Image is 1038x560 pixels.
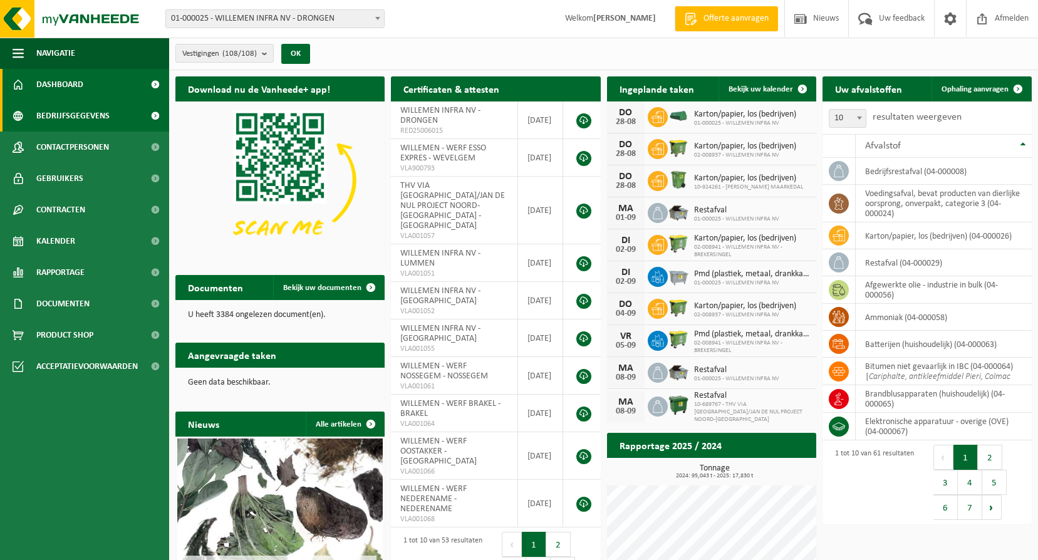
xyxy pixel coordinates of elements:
[694,311,796,319] span: 02-008937 - WILLEMEN INFRA NV
[613,331,638,341] div: VR
[694,375,779,383] span: 01-000025 - WILLEMEN INFRA NV
[869,372,1010,381] i: Cariphalte, antikleefmiddel Pieri, Colmac
[668,137,689,158] img: WB-1100-HPE-GN-50
[613,140,638,150] div: DO
[613,172,638,182] div: DO
[613,267,638,277] div: DI
[613,373,638,382] div: 08-09
[518,244,564,282] td: [DATE]
[400,399,501,418] span: WILLEMEN - WERF BRAKEL - BRAKEL
[668,169,689,190] img: WB-0370-HPE-GN-50
[36,226,75,257] span: Kalender
[694,329,810,340] span: Pmd (plastiek, metaal, drankkartons) (bedrijven)
[613,464,816,479] h3: Tonnage
[982,470,1007,495] button: 5
[694,234,810,244] span: Karton/papier, los (bedrijven)
[400,344,508,354] span: VLA001055
[958,470,982,495] button: 4
[856,185,1032,222] td: voedingsafval, bevat producten van dierlijke oorsprong, onverpakt, categorie 3 (04-000024)
[518,177,564,244] td: [DATE]
[400,286,480,306] span: WILLEMEN INFRA NV - [GEOGRAPHIC_DATA]
[613,118,638,127] div: 28-08
[607,76,707,101] h2: Ingeplande taken
[694,142,796,152] span: Karton/papier, los (bedrijven)
[694,174,803,184] span: Karton/papier, los (bedrijven)
[400,231,508,241] span: VLA001057
[856,358,1032,385] td: bitumen niet gevaarlijk in IBC (04-000064) |
[694,269,810,279] span: Pmd (plastiek, metaal, drankkartons) (bedrijven)
[613,204,638,214] div: MA
[182,44,257,63] span: Vestigingen
[518,101,564,139] td: [DATE]
[694,301,796,311] span: Karton/papier, los (bedrijven)
[36,257,85,288] span: Rapportage
[856,331,1032,358] td: batterijen (huishoudelijk) (04-000063)
[400,163,508,174] span: VLA900793
[400,306,508,316] span: VLA001052
[856,385,1032,413] td: brandblusapparaten (huishoudelijk) (04-000065)
[613,299,638,309] div: DO
[400,324,480,343] span: WILLEMEN INFRA NV - [GEOGRAPHIC_DATA]
[306,412,383,437] a: Alle artikelen
[865,141,901,151] span: Afvalstof
[953,445,978,470] button: 1
[942,85,1009,93] span: Ophaling aanvragen
[36,351,138,382] span: Acceptatievoorwaarden
[400,106,480,125] span: WILLEMEN INFRA NV - DRONGEN
[694,152,796,159] span: 02-008937 - WILLEMEN INFRA NV
[829,109,866,128] span: 10
[175,76,343,101] h2: Download nu de Vanheede+ app!
[668,233,689,254] img: WB-0660-HPE-GN-50
[36,100,110,132] span: Bedrijfsgegevens
[823,76,915,101] h2: Uw afvalstoffen
[856,413,1032,440] td: elektronische apparatuur - overige (OVE) (04-000067)
[613,407,638,416] div: 08-09
[400,419,508,429] span: VLA001064
[283,284,361,292] span: Bekijk uw documenten
[175,412,232,436] h2: Nieuws
[694,184,803,191] span: 10-924261 - [PERSON_NAME] MAARKEDAL
[36,319,93,351] span: Product Shop
[175,44,274,63] button: Vestigingen(108/108)
[188,378,372,387] p: Geen data beschikbaar.
[668,265,689,286] img: WB-2500-GAL-GY-01
[613,397,638,407] div: MA
[613,363,638,373] div: MA
[400,269,508,279] span: VLA001051
[518,480,564,527] td: [DATE]
[188,311,372,319] p: U heeft 3384 ongelezen document(en).
[400,514,508,524] span: VLA001068
[518,357,564,395] td: [DATE]
[281,44,310,64] button: OK
[518,395,564,432] td: [DATE]
[933,445,953,470] button: Previous
[958,495,982,520] button: 7
[613,108,638,118] div: DO
[613,246,638,254] div: 02-09
[856,249,1032,276] td: restafval (04-000029)
[400,143,486,163] span: WILLEMEN - WERF ESSO EXPRES - WEVELGEM
[613,277,638,286] div: 02-09
[932,76,1030,101] a: Ophaling aanvragen
[694,391,810,401] span: Restafval
[982,495,1002,520] button: Next
[668,110,689,122] img: HK-XK-22-GN-00
[400,484,467,514] span: WILLEMEN - WERF NEDERENAME - NEDERENAME
[694,365,779,375] span: Restafval
[694,110,796,120] span: Karton/papier, los (bedrijven)
[518,139,564,177] td: [DATE]
[613,341,638,350] div: 05-09
[175,101,385,259] img: Download de VHEPlus App
[668,395,689,416] img: WB-1100-HPE-GN-04
[933,495,958,520] button: 6
[400,361,488,381] span: WILLEMEN - WERF NOSSEGEM - NOSSEGEM
[700,13,772,25] span: Offerte aanvragen
[723,457,815,482] a: Bekijk rapportage
[166,10,384,28] span: 01-000025 - WILLEMEN INFRA NV - DRONGEN
[400,467,508,477] span: VLA001066
[829,443,914,521] div: 1 tot 10 van 61 resultaten
[165,9,385,28] span: 01-000025 - WILLEMEN INFRA NV - DRONGEN
[613,473,816,479] span: 2024: 95,043 t - 2025: 17,830 t
[668,361,689,382] img: WB-5000-GAL-GY-01
[694,120,796,127] span: 01-000025 - WILLEMEN INFRA NV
